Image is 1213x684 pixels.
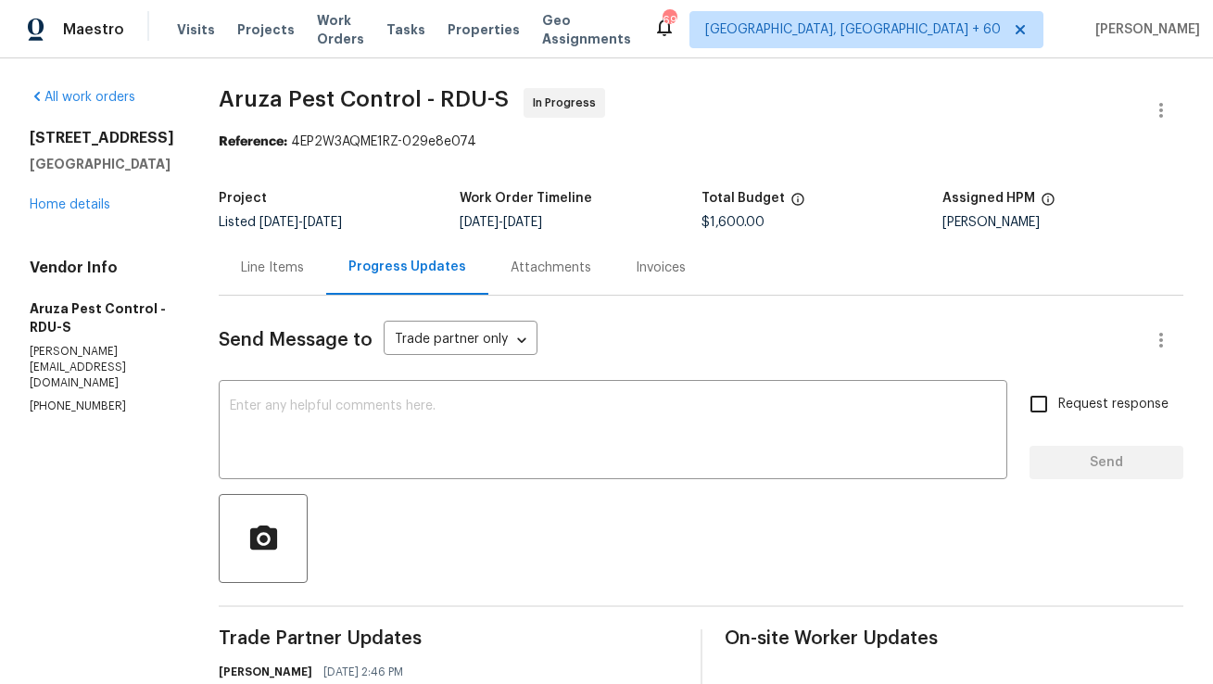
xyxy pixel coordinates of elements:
[219,663,312,681] h6: [PERSON_NAME]
[942,192,1035,205] h5: Assigned HPM
[259,216,298,229] span: [DATE]
[219,133,1183,151] div: 4EP2W3AQME1RZ-029e8e074
[701,216,764,229] span: $1,600.00
[1088,20,1200,39] span: [PERSON_NAME]
[30,198,110,211] a: Home details
[542,11,631,48] span: Geo Assignments
[219,135,287,148] b: Reference:
[460,192,592,205] h5: Work Order Timeline
[386,23,425,36] span: Tasks
[705,20,1001,39] span: [GEOGRAPHIC_DATA], [GEOGRAPHIC_DATA] + 60
[384,325,537,356] div: Trade partner only
[533,94,603,112] span: In Progress
[219,216,342,229] span: Listed
[942,216,1183,229] div: [PERSON_NAME]
[219,331,373,349] span: Send Message to
[303,216,342,229] span: [DATE]
[1041,192,1055,216] span: The hpm assigned to this work order.
[241,259,304,277] div: Line Items
[503,216,542,229] span: [DATE]
[30,155,174,173] h5: [GEOGRAPHIC_DATA]
[323,663,403,681] span: [DATE] 2:46 PM
[259,216,342,229] span: -
[663,11,676,30] div: 699
[219,192,267,205] h5: Project
[460,216,499,229] span: [DATE]
[219,88,509,110] span: Aruza Pest Control - RDU-S
[177,20,215,39] span: Visits
[701,192,785,205] h5: Total Budget
[448,20,520,39] span: Properties
[30,259,174,277] h4: Vendor Info
[1058,395,1169,414] span: Request response
[725,629,1184,648] span: On-site Worker Updates
[790,192,805,216] span: The total cost of line items that have been proposed by Opendoor. This sum includes line items th...
[30,91,135,104] a: All work orders
[636,259,686,277] div: Invoices
[30,344,174,391] p: [PERSON_NAME][EMAIL_ADDRESS][DOMAIN_NAME]
[348,258,466,276] div: Progress Updates
[511,259,591,277] div: Attachments
[237,20,295,39] span: Projects
[317,11,364,48] span: Work Orders
[30,399,174,414] p: [PHONE_NUMBER]
[30,299,174,336] h5: Aruza Pest Control - RDU-S
[219,629,678,648] span: Trade Partner Updates
[460,216,542,229] span: -
[30,129,174,147] h2: [STREET_ADDRESS]
[63,20,124,39] span: Maestro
